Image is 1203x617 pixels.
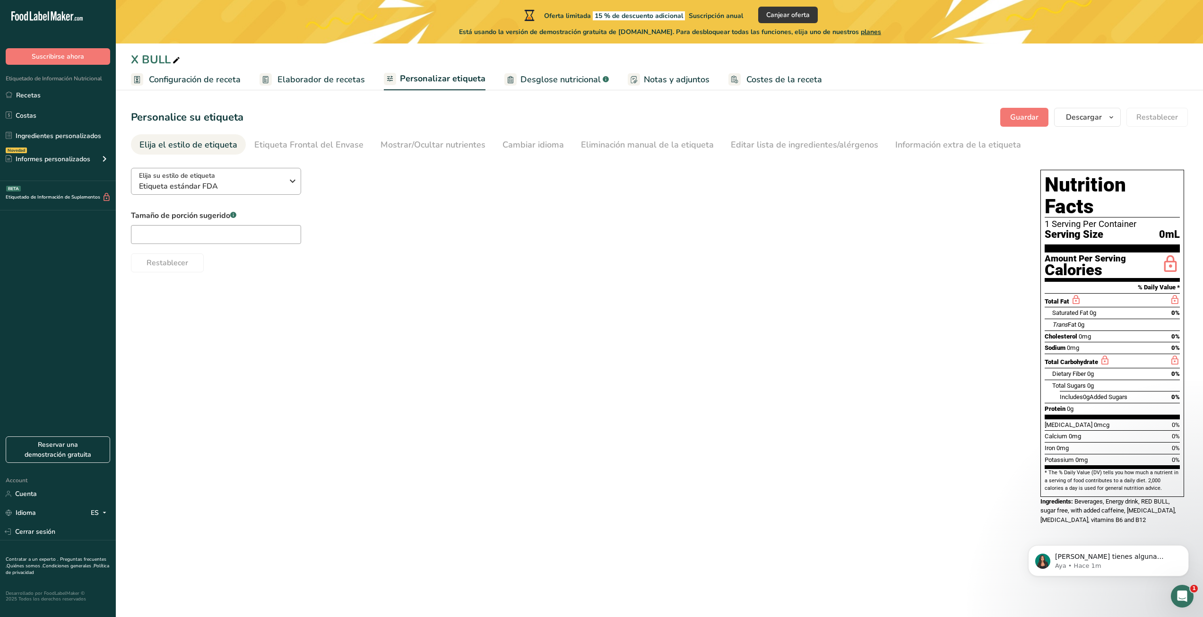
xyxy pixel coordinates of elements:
span: 0% [1171,344,1180,351]
span: planes [861,27,881,36]
h1: Personalice su etiqueta [131,110,243,125]
span: 0mg [1079,333,1091,340]
button: Suscribirse ahora [6,48,110,65]
span: 0g [1087,370,1094,377]
span: Sodium [1045,344,1065,351]
span: Ingredients: [1040,498,1073,505]
iframe: Intercom notifications mensaje [1014,525,1203,591]
div: Amount Per Serving [1045,254,1126,263]
span: Protein [1045,405,1065,412]
a: Quiénes somos . [7,563,43,569]
span: Total Fat [1045,298,1069,305]
h1: Nutrition Facts [1045,174,1180,217]
span: Suscripción anual [689,11,743,20]
span: Guardar [1010,112,1039,123]
span: Notas y adjuntos [644,73,710,86]
span: Elija su estilo de etiqueta [139,171,215,181]
span: Beverages, Energy drink, RED BULL, sugar free, with added caffeine, [MEDICAL_DATA], [MEDICAL_DATA... [1040,498,1176,523]
a: Preguntas frecuentes . [6,556,106,569]
span: Elaborador de recetas [277,73,365,86]
span: 0% [1172,421,1180,428]
span: 0% [1172,456,1180,463]
a: Configuración de receta [131,69,241,90]
span: Dietary Fiber [1052,370,1086,377]
span: Restablecer [147,257,188,269]
span: Potassium [1045,456,1074,463]
button: Descargar [1054,108,1121,127]
span: Desglose nutricional [520,73,601,86]
button: Elija su estilo de etiqueta Etiqueta estándar FDA [131,168,301,195]
span: 0g [1078,321,1084,328]
div: X BULL [131,51,182,68]
span: Costes de la receta [746,73,822,86]
button: Guardar [1000,108,1048,127]
span: 0g [1087,382,1094,389]
span: 0% [1171,309,1180,316]
span: 0mg [1056,444,1069,452]
a: Condiciones generales . [43,563,94,569]
span: Calcium [1045,433,1067,440]
a: Notas y adjuntos [628,69,710,90]
div: Calories [1045,263,1126,277]
span: Total Sugars [1052,382,1086,389]
span: [MEDICAL_DATA] [1045,421,1092,428]
span: Restablecer [1136,112,1178,123]
div: ES [91,507,110,519]
span: Includes Added Sugars [1060,393,1127,400]
span: 0mg [1075,456,1088,463]
span: 0% [1171,393,1180,400]
div: Etiqueta Frontal del Envase [254,139,363,151]
span: 1 [1190,585,1198,592]
label: Tamaño de porción sugerido [131,210,301,221]
span: 0g [1090,309,1096,316]
div: Elija el estilo de etiqueta [139,139,237,151]
span: 0% [1172,444,1180,452]
span: 0g [1083,393,1090,400]
div: 1 Serving Per Container [1045,219,1180,229]
a: Personalizar etiqueta [384,68,485,91]
a: Idioma [6,504,36,521]
a: Reservar una demostración gratuita [6,436,110,463]
div: Informes personalizados [6,154,90,164]
span: Está usando la versión de demostración gratuita de [DOMAIN_NAME]. Para desbloquear todas las func... [459,27,881,37]
button: Restablecer [1126,108,1188,127]
span: Total Carbohydrate [1045,358,1098,365]
div: Oferta limitada [522,9,743,21]
a: Elaborador de recetas [260,69,365,90]
span: Cholesterol [1045,333,1077,340]
div: Información extra de la etiqueta [895,139,1021,151]
div: Cambiar idioma [502,139,564,151]
i: Trans [1052,321,1068,328]
span: Saturated Fat [1052,309,1088,316]
span: 0% [1172,433,1180,440]
span: 0mg [1067,344,1079,351]
span: 0% [1171,370,1180,377]
div: Mostrar/Ocultar nutrientes [381,139,485,151]
span: 0g [1067,405,1073,412]
span: Canjear oferta [766,10,810,20]
span: Configuración de receta [149,73,241,86]
span: Personalizar etiqueta [400,72,485,85]
span: 0mcg [1094,421,1109,428]
span: 15 % de descuento adicional [593,11,685,20]
span: Suscribirse ahora [32,52,84,61]
iframe: Intercom live chat [1171,585,1194,608]
div: Desarrollado por FoodLabelMaker © 2025 Todos los derechos reservados [6,591,110,602]
button: Canjear oferta [758,7,818,23]
section: % Daily Value * [1045,282,1180,293]
span: Etiqueta estándar FDA [139,181,283,192]
span: 0% [1171,333,1180,340]
div: BETA [6,186,21,191]
a: Contratar a un experto . [6,556,58,563]
button: Restablecer [131,253,204,272]
span: Fat [1052,321,1076,328]
a: Política de privacidad [6,563,109,576]
span: Descargar [1066,112,1102,123]
span: 0mL [1159,229,1180,241]
div: Eliminación manual de la etiqueta [581,139,714,151]
a: Desglose nutricional [504,69,609,90]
